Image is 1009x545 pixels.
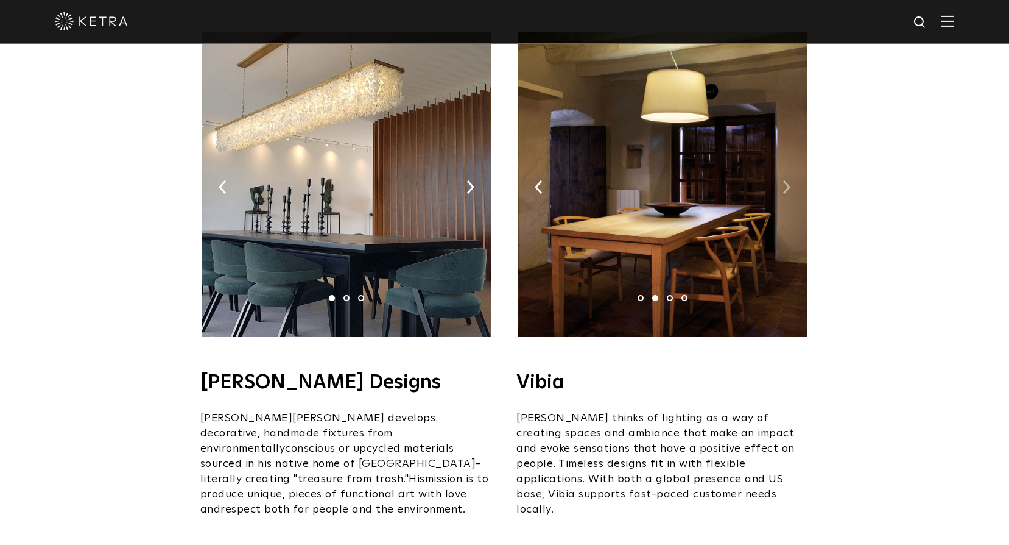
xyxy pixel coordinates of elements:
[941,15,954,27] img: Hamburger%20Nav.svg
[535,180,543,194] img: arrow-left-black.svg
[202,32,491,337] img: Pikus_KetraReadySolutions-02.jpg
[466,180,474,194] img: arrow-right-black.svg
[409,474,425,485] span: His
[516,373,809,393] h4: Vibia
[200,443,481,485] span: conscious or upcycled materials sourced in his native home of [GEOGRAPHIC_DATA]- literally creati...
[219,180,227,194] img: arrow-left-black.svg
[292,413,385,424] span: [PERSON_NAME]
[518,32,807,337] img: VIBIA_KetraReadySolutions-03.jpg
[200,373,493,393] h4: [PERSON_NAME] Designs​
[913,15,928,30] img: search icon
[516,411,809,518] p: [PERSON_NAME] thinks of lighting as a way of creating spaces and ambiance that make an impact and...
[220,504,465,515] span: respect both for people and the environment.
[200,474,489,515] span: mission is to produce unique, pieces of functional art with love and
[200,413,293,424] span: [PERSON_NAME]
[782,180,790,194] img: arrow-right-black.svg
[55,12,128,30] img: ketra-logo-2019-white
[200,413,436,454] span: develops decorative, handmade fixtures from environmentally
